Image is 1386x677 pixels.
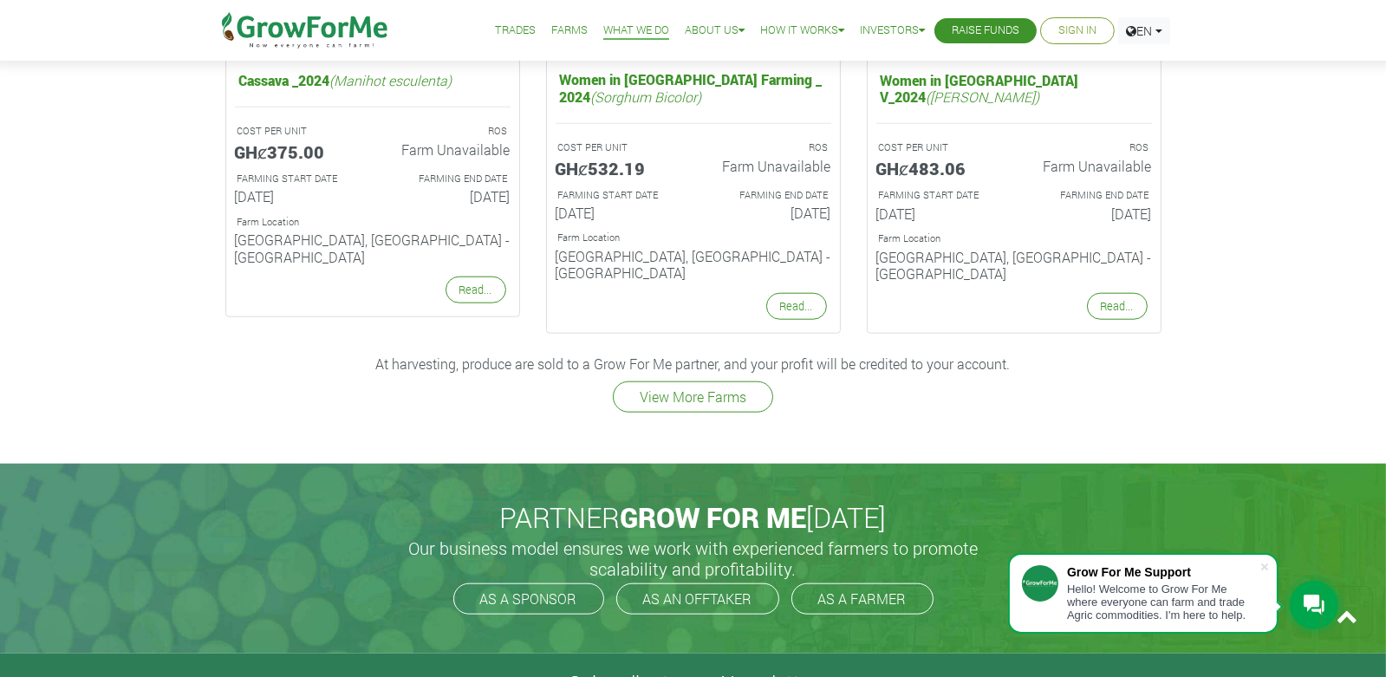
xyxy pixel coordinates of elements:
a: AS A FARMER [791,583,934,615]
p: A unit is a quarter of an Acre [238,124,357,139]
p: Location of Farm [238,215,508,230]
a: AS AN OFFTAKER [616,583,779,615]
h2: PARTNER [DATE] [219,501,1168,534]
div: Hello! Welcome to Grow For Me where everyone can farm and trade Agric commodities. I'm here to help. [1067,583,1259,622]
h6: [DATE] [556,205,680,221]
h6: [DATE] [386,188,511,205]
a: Read... [1087,293,1148,320]
a: Read... [766,293,827,320]
a: About Us [685,22,745,40]
p: A unit is a quarter of an Acre [879,140,999,155]
h6: [DATE] [235,188,360,205]
h5: GHȼ483.06 [876,158,1001,179]
a: Investors [860,22,925,40]
div: Grow For Me Support [1067,565,1259,579]
h6: [GEOGRAPHIC_DATA], [GEOGRAPHIC_DATA] - [GEOGRAPHIC_DATA] [235,231,511,264]
h6: [DATE] [876,205,1001,222]
a: View More Farms [613,381,773,413]
p: Estimated Farming Start Date [879,188,999,203]
h5: Cassava _2024 [235,68,511,93]
a: Farms [551,22,588,40]
span: GROW FOR ME [621,498,807,536]
h6: Farm Unavailable [1027,158,1152,174]
p: Location of Farm [558,231,829,245]
a: Sign In [1058,22,1096,40]
a: AS A SPONSOR [453,583,604,615]
p: Location of Farm [879,231,1149,246]
p: Estimated Farming End Date [388,172,508,186]
a: What We Do [603,22,669,40]
p: A unit is a quarter of an Acre [558,140,678,155]
h5: Women in [GEOGRAPHIC_DATA] Farming _ 2024 [556,67,831,108]
a: Read... [446,277,506,303]
h6: [DATE] [706,205,831,221]
i: (Sorghum Bicolor) [591,88,702,106]
p: Estimated Farming Start Date [558,188,678,203]
h6: Farm Unavailable [386,141,511,158]
h6: [DATE] [1027,205,1152,222]
h5: GHȼ532.19 [556,158,680,179]
a: Trades [495,22,536,40]
h6: [GEOGRAPHIC_DATA], [GEOGRAPHIC_DATA] - [GEOGRAPHIC_DATA] [556,248,831,281]
p: Estimated Farming End Date [709,188,829,203]
p: Estimated Farming End Date [1030,188,1149,203]
h6: [GEOGRAPHIC_DATA], [GEOGRAPHIC_DATA] - [GEOGRAPHIC_DATA] [876,249,1152,282]
h5: Our business model ensures we work with experienced farmers to promote scalability and profitabil... [390,537,997,579]
p: At harvesting, produce are sold to a Grow For Me partner, and your profit will be credited to you... [228,354,1159,374]
a: EN [1118,17,1170,44]
p: Estimated Farming Start Date [238,172,357,186]
a: Raise Funds [952,22,1019,40]
h5: GHȼ375.00 [235,141,360,162]
i: ([PERSON_NAME]) [927,88,1040,106]
a: How it Works [760,22,844,40]
p: ROS [709,140,829,155]
h5: Women in [GEOGRAPHIC_DATA] V_2024 [876,68,1152,109]
i: (Manihot esculenta) [330,71,452,89]
p: ROS [388,124,508,139]
p: ROS [1030,140,1149,155]
h6: Farm Unavailable [706,158,831,174]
